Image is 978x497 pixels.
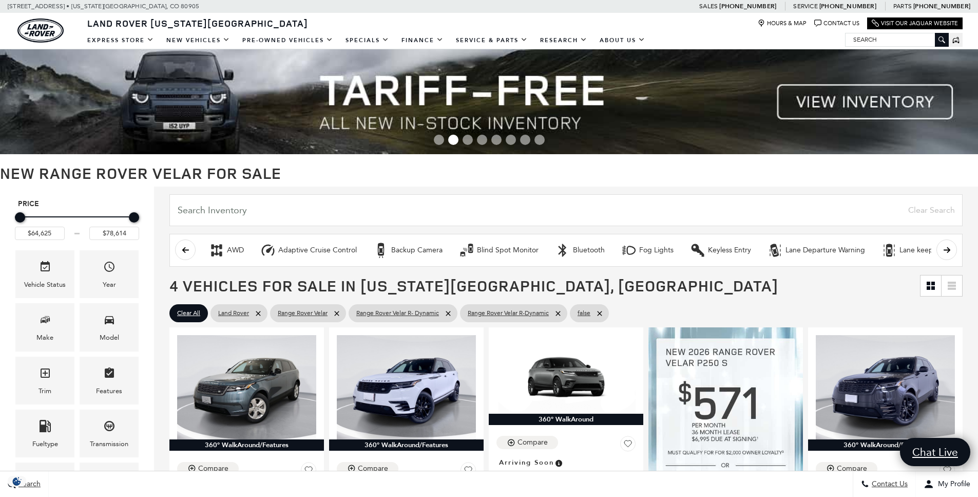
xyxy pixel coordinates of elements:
[39,258,51,279] span: Vehicle
[255,240,362,261] button: Adaptive Cruise ControlAdaptive Cruise Control
[81,31,160,49] a: EXPRESS STORE
[39,364,51,385] span: Trim
[337,335,476,439] img: 2025 LAND ROVER Range Rover Velar Dynamic SE
[876,240,958,261] button: Lane keep assistLane keep assist
[506,135,516,145] span: Go to slide 6
[373,243,389,258] div: Backup Camera
[198,464,228,473] div: Compare
[337,462,398,475] button: Compare Vehicle
[916,471,978,497] button: Open user profile menu
[103,470,116,491] span: Engine
[573,246,605,255] div: Bluetooth
[719,2,776,10] a: [PHONE_NUMBER]
[329,439,484,451] div: 360° WalkAround/Features
[18,199,136,209] h5: Price
[785,246,865,255] div: Lane Departure Warning
[356,307,439,320] span: Range Rover Velar R- Dynamic
[103,311,116,332] span: Model
[639,246,674,255] div: Fog Lights
[100,332,119,343] div: Model
[869,480,908,489] span: Contact Us
[768,243,783,258] div: Lane Departure Warning
[846,33,948,46] input: Search
[496,335,636,413] img: 2026 LAND ROVER Range Rover Velar Dynamic SE 400PS
[534,135,545,145] span: Go to slide 8
[461,462,476,482] button: Save Vehicle
[169,194,963,226] input: Search Inventory
[593,31,651,49] a: About Us
[39,385,51,397] div: Trim
[534,31,593,49] a: Research
[881,243,897,258] div: Lane keep assist
[209,243,224,258] div: AWD
[5,476,29,487] section: Click to Open Cookie Consent Modal
[90,438,128,450] div: Transmission
[496,436,558,449] button: Compare Vehicle
[260,243,276,258] div: Adaptive Cruise Control
[358,464,388,473] div: Compare
[32,438,58,450] div: Fueltype
[491,135,502,145] span: Go to slide 5
[814,20,859,27] a: Contact Us
[80,410,139,457] div: TransmissionTransmission
[816,462,877,475] button: Compare Vehicle
[477,135,487,145] span: Go to slide 4
[621,243,637,258] div: Fog Lights
[808,439,963,451] div: 360° WalkAround/Features
[468,307,549,320] span: Range Rover Velar R-Dynamic
[837,464,867,473] div: Compare
[554,457,563,468] span: Vehicle is preparing for delivery to the retailer. MSRP will be finalized when the vehicle arrive...
[699,3,718,10] span: Sales
[17,19,64,43] a: land-rover
[15,227,65,240] input: Minimum
[819,2,876,10] a: [PHONE_NUMBER]
[175,240,196,260] button: scroll left
[872,20,958,27] a: Visit Our Jaguar Website
[936,240,957,260] button: scroll right
[169,439,324,451] div: 360° WalkAround/Features
[616,240,679,261] button: Fog LightsFog Lights
[450,31,534,49] a: Service & Parts
[15,212,25,223] div: Minimum Price
[762,240,871,261] button: Lane Departure WarningLane Departure Warning
[8,3,199,10] a: [STREET_ADDRESS] • [US_STATE][GEOGRAPHIC_DATA], CO 80905
[339,31,395,49] a: Specials
[80,357,139,404] div: FeaturesFeatures
[934,480,970,489] span: My Profile
[278,246,357,255] div: Adaptive Cruise Control
[453,240,544,261] button: Blind Spot MonitorBlind Spot Monitor
[89,227,139,240] input: Maximum
[278,307,328,320] span: Range Rover Velar
[39,470,51,491] span: Mileage
[448,135,458,145] span: Go to slide 2
[620,436,636,455] button: Save Vehicle
[900,438,970,466] a: Chat Live
[80,250,139,298] div: YearYear
[15,357,74,404] div: TrimTrim
[477,246,539,255] div: Blind Spot Monitor
[499,457,554,468] span: Arriving Soon
[203,240,250,261] button: AWDAWD
[395,31,450,49] a: Finance
[489,414,643,425] div: 360° WalkAround
[517,438,548,447] div: Compare
[24,279,66,290] div: Vehicle Status
[39,417,51,438] span: Fueltype
[39,311,51,332] span: Make
[816,335,955,439] img: 2025 LAND ROVER Range Rover Velar Dynamic SE
[96,385,122,397] div: Features
[177,462,239,475] button: Compare Vehicle
[684,240,757,261] button: Keyless EntryKeyless Entry
[15,250,74,298] div: VehicleVehicle Status
[103,279,116,290] div: Year
[368,240,448,261] button: Backup CameraBackup Camera
[227,246,244,255] div: AWD
[463,135,473,145] span: Go to slide 3
[434,135,444,145] span: Go to slide 1
[899,246,952,255] div: Lane keep assist
[708,246,751,255] div: Keyless Entry
[81,17,314,29] a: Land Rover [US_STATE][GEOGRAPHIC_DATA]
[793,3,817,10] span: Service
[578,307,590,320] span: false
[87,17,308,29] span: Land Rover [US_STATE][GEOGRAPHIC_DATA]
